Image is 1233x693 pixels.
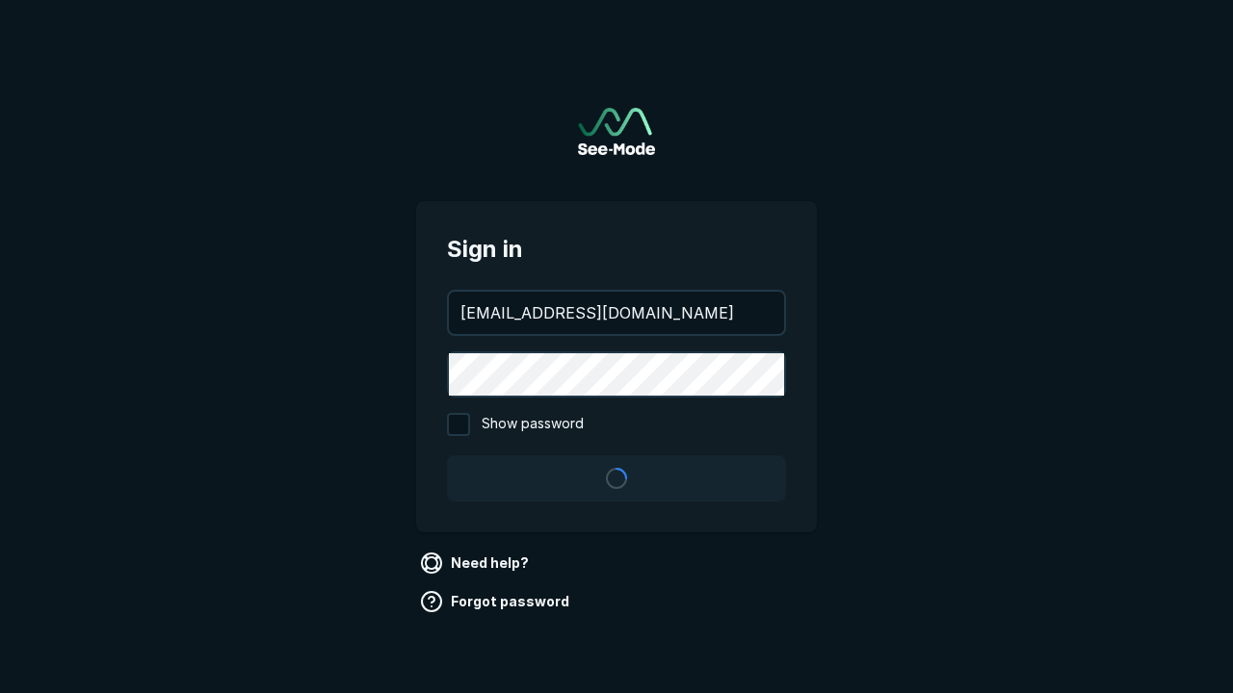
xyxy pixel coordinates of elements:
a: Go to sign in [578,108,655,155]
a: Need help? [416,548,537,578]
span: Sign in [447,232,786,267]
a: Forgot password [416,586,577,617]
img: See-Mode Logo [578,108,655,155]
input: your@email.com [449,292,784,334]
span: Show password [482,413,584,436]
